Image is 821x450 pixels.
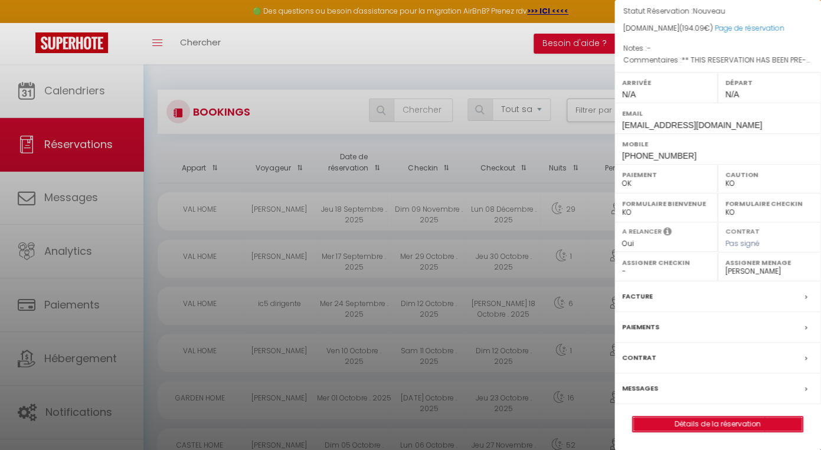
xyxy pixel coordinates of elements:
[725,257,813,268] label: Assigner Menage
[623,5,812,17] p: Statut Réservation :
[622,290,653,303] label: Facture
[622,77,710,88] label: Arrivée
[623,42,812,54] p: Notes :
[725,77,813,88] label: Départ
[715,23,784,33] a: Page de réservation
[623,23,812,34] div: [DOMAIN_NAME]
[663,226,672,239] i: Sélectionner OUI si vous souhaiter envoyer les séquences de messages post-checkout
[622,352,656,364] label: Contrat
[647,43,651,53] span: -
[725,169,813,180] label: Caution
[622,226,662,237] label: A relancer
[632,416,803,432] button: Détails de la réservation
[725,90,739,99] span: N/A
[622,138,813,150] label: Mobile
[622,120,762,130] span: [EMAIL_ADDRESS][DOMAIN_NAME]
[693,6,725,16] span: Nouveau
[622,382,658,395] label: Messages
[622,107,813,119] label: Email
[679,23,713,33] span: ( €)
[622,321,659,333] label: Paiements
[623,54,812,66] p: Commentaires :
[622,151,696,160] span: [PHONE_NUMBER]
[725,226,760,234] label: Contrat
[682,23,704,33] span: 194.09
[725,198,813,209] label: Formulaire Checkin
[633,416,803,432] a: Détails de la réservation
[622,257,710,268] label: Assigner Checkin
[725,238,760,248] span: Pas signé
[622,90,636,99] span: N/A
[622,169,710,180] label: Paiement
[622,198,710,209] label: Formulaire Bienvenue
